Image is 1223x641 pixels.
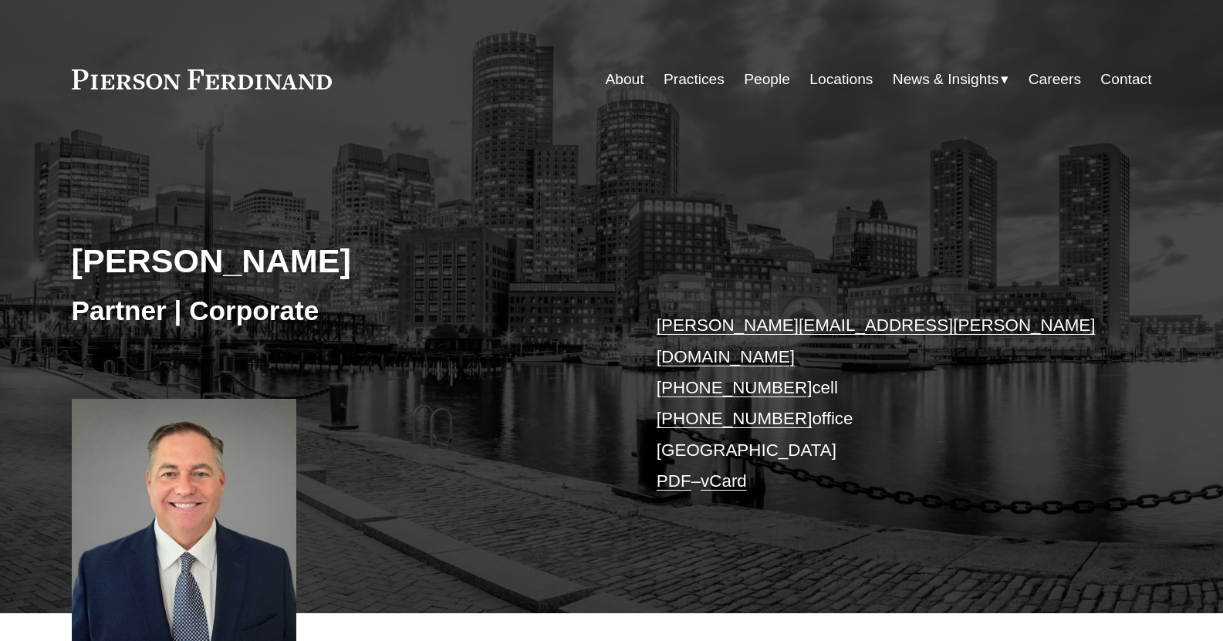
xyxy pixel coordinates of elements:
a: Practices [664,65,725,94]
h2: [PERSON_NAME] [72,241,612,281]
a: About [605,65,644,94]
a: folder dropdown [893,65,1009,94]
a: PDF [657,471,691,491]
span: News & Insights [893,66,999,93]
a: vCard [701,471,747,491]
a: Careers [1029,65,1081,94]
p: cell office [GEOGRAPHIC_DATA] – [657,310,1106,497]
a: People [744,65,790,94]
a: [PERSON_NAME][EMAIL_ADDRESS][PERSON_NAME][DOMAIN_NAME] [657,315,1096,366]
a: Contact [1100,65,1151,94]
a: [PHONE_NUMBER] [657,378,813,397]
a: Locations [809,65,873,94]
a: [PHONE_NUMBER] [657,409,813,428]
h3: Partner | Corporate [72,294,612,328]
